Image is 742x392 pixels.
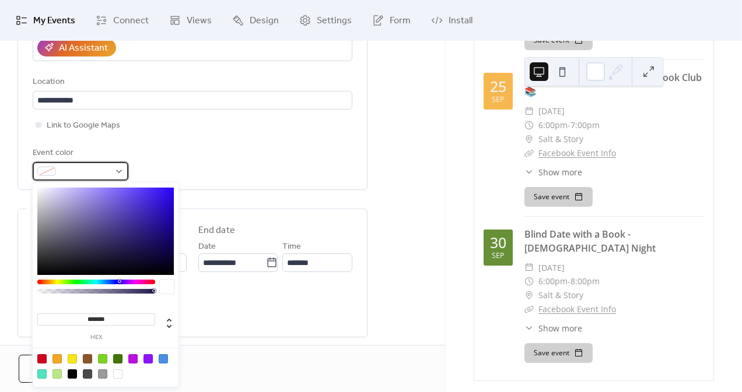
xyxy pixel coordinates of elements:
div: AI Assistant [59,41,108,55]
button: Save event [524,343,593,363]
span: - [568,118,570,132]
button: ​Show more [524,166,582,178]
span: Show more [538,166,582,178]
div: ​ [524,104,534,118]
div: #7ED321 [98,354,107,363]
div: ​ [524,166,534,178]
div: Event color [33,146,126,160]
a: Blind Date with a Book - [DEMOGRAPHIC_DATA] Night [524,228,656,255]
div: #9013FE [143,354,153,363]
div: #417505 [113,354,123,363]
div: ​ [524,146,534,160]
span: [DATE] [538,261,565,275]
a: My Events [7,5,84,36]
a: Connect [87,5,157,36]
a: Design [223,5,288,36]
div: ​ [524,261,534,275]
div: #B8E986 [52,369,62,379]
div: ​ [524,322,534,334]
a: Install [422,5,481,36]
div: #BD10E0 [128,354,138,363]
span: - [568,274,570,288]
button: Save event [524,187,593,207]
a: Facebook Event Info [538,147,616,158]
div: #4A90E2 [159,354,168,363]
span: Views [187,14,212,28]
div: Sep [492,252,505,260]
span: 6:00pm [538,118,568,132]
a: Views [160,5,220,36]
span: Salt & Story [538,288,583,302]
button: ​Show more [524,322,582,334]
div: #9B9B9B [98,369,107,379]
button: Cancel [19,355,95,383]
div: #000000 [68,369,77,379]
span: Link to Google Maps [47,119,120,133]
span: 7:00pm [570,118,600,132]
span: Form [390,14,411,28]
div: ​ [524,118,534,132]
span: Salt & Story [538,132,583,146]
div: End date [198,224,235,238]
div: #F5A623 [52,354,62,363]
div: Sep [492,96,505,104]
span: My Events [33,14,75,28]
a: Settings [290,5,360,36]
button: AI Assistant [37,39,116,56]
a: Form [363,5,419,36]
span: Time [282,240,301,254]
div: ​ [524,132,534,146]
div: #FFFFFF [113,369,123,379]
label: hex [37,334,155,341]
div: #D0021B [37,354,47,363]
span: Install [449,14,473,28]
span: [DATE] [538,104,565,118]
div: Location [33,75,350,89]
span: 6:00pm [538,274,568,288]
span: 8:00pm [570,274,600,288]
div: #8B572A [83,354,92,363]
span: Design [250,14,279,28]
div: ​ [524,274,534,288]
span: Settings [317,14,352,28]
div: 25 [490,79,506,94]
div: ​ [524,288,534,302]
div: #50E3C2 [37,369,47,379]
span: Date [198,240,216,254]
span: Show more [538,322,582,334]
div: ​ [524,302,534,316]
a: Facebook Event Info [538,303,616,315]
div: #4A4A4A [83,369,92,379]
div: 30 [490,235,506,250]
div: #F8E71C [68,354,77,363]
span: Connect [113,14,149,28]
